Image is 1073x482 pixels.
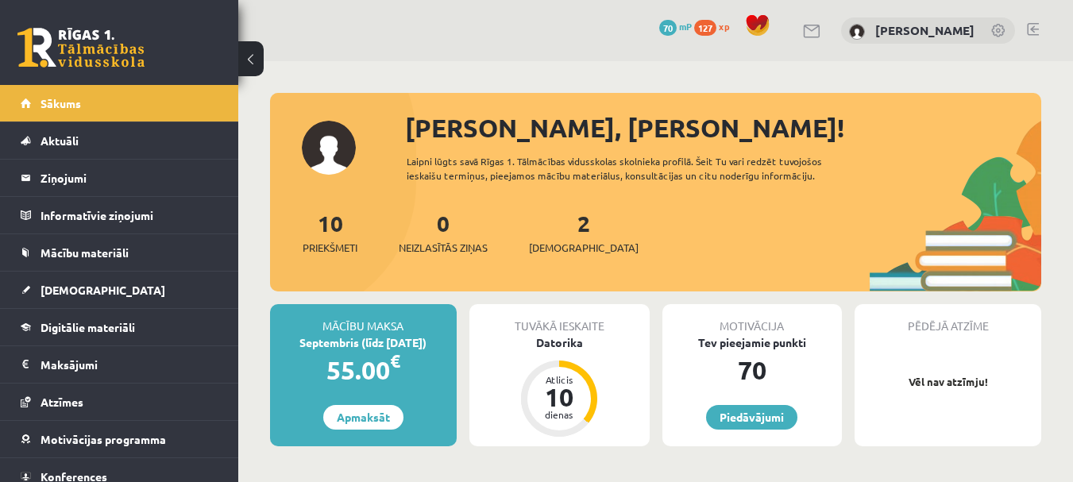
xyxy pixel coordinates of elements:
[21,85,218,121] a: Sākums
[41,432,166,446] span: Motivācijas programma
[719,20,729,33] span: xp
[390,349,400,372] span: €
[659,20,692,33] a: 70 mP
[469,304,650,334] div: Tuvākā ieskaite
[270,351,457,389] div: 55.00
[41,245,129,260] span: Mācību materiāli
[270,334,457,351] div: Septembris (līdz [DATE])
[303,240,357,256] span: Priekšmeti
[535,375,583,384] div: Atlicis
[469,334,650,439] a: Datorika Atlicis 10 dienas
[21,122,218,159] a: Aktuāli
[41,320,135,334] span: Digitālie materiāli
[41,395,83,409] span: Atzīmes
[41,96,81,110] span: Sākums
[679,20,692,33] span: mP
[875,22,975,38] a: [PERSON_NAME]
[21,197,218,233] a: Informatīvie ziņojumi
[529,209,639,256] a: 2[DEMOGRAPHIC_DATA]
[270,304,457,334] div: Mācību maksa
[21,160,218,196] a: Ziņojumi
[21,346,218,383] a: Maksājumi
[863,374,1033,390] p: Vēl nav atzīmju!
[855,304,1041,334] div: Pēdējā atzīme
[41,133,79,148] span: Aktuāli
[662,351,843,389] div: 70
[41,160,218,196] legend: Ziņojumi
[41,346,218,383] legend: Maksājumi
[659,20,677,36] span: 70
[21,309,218,345] a: Digitālie materiāli
[469,334,650,351] div: Datorika
[323,405,403,430] a: Apmaksāt
[849,24,865,40] img: Jeļizaveta Kudrjavceva
[399,209,488,256] a: 0Neizlasītās ziņas
[17,28,145,67] a: Rīgas 1. Tālmācības vidusskola
[662,304,843,334] div: Motivācija
[21,234,218,271] a: Mācību materiāli
[21,421,218,457] a: Motivācijas programma
[399,240,488,256] span: Neizlasītās ziņas
[535,384,583,410] div: 10
[706,405,797,430] a: Piedāvājumi
[41,283,165,297] span: [DEMOGRAPHIC_DATA]
[535,410,583,419] div: dienas
[405,109,1041,147] div: [PERSON_NAME], [PERSON_NAME]!
[694,20,716,36] span: 127
[41,197,218,233] legend: Informatīvie ziņojumi
[662,334,843,351] div: Tev pieejamie punkti
[21,384,218,420] a: Atzīmes
[21,272,218,308] a: [DEMOGRAPHIC_DATA]
[303,209,357,256] a: 10Priekšmeti
[529,240,639,256] span: [DEMOGRAPHIC_DATA]
[407,154,870,183] div: Laipni lūgts savā Rīgas 1. Tālmācības vidusskolas skolnieka profilā. Šeit Tu vari redzēt tuvojošo...
[694,20,737,33] a: 127 xp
